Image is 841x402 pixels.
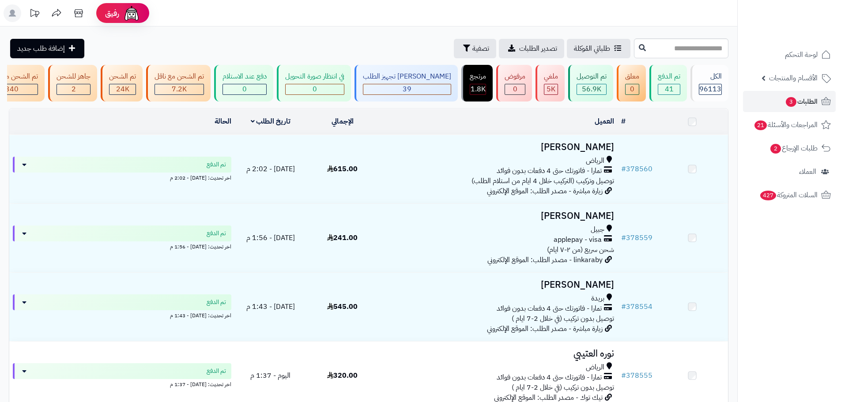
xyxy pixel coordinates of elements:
div: في انتظار صورة التحويل [285,71,344,82]
a: تاريخ الطلب [251,116,291,127]
div: جاهز للشحن [57,71,91,82]
a: [PERSON_NAME] تجهيز الطلب 39 [353,65,460,101]
h3: نوره العتيبي [382,349,614,359]
div: 0 [223,84,266,94]
a: تم الشحن 24K [99,65,144,101]
span: بريدة [591,293,604,304]
span: 39 [403,84,411,94]
div: [PERSON_NAME] تجهيز الطلب [363,71,451,82]
a: #378560 [621,164,652,174]
span: 7.2K [172,84,187,94]
div: 56920 [577,84,606,94]
div: دفع عند الاستلام [223,71,267,82]
span: [DATE] - 1:56 م [246,233,295,243]
span: شحن سريع (من ٢-٧ ايام) [547,244,614,255]
div: مرفوض [505,71,525,82]
div: 0 [626,84,639,94]
span: 1.8K [471,84,486,94]
div: الكل [699,71,722,82]
a: دفع عند الاستلام 0 [212,65,275,101]
span: زيارة مباشرة - مصدر الطلب: الموقع الإلكتروني [487,323,603,334]
span: السلات المتروكة [759,189,818,201]
a: تم التوصيل 56.9K [566,65,615,101]
span: المراجعات والأسئلة [754,119,818,131]
span: 21 [754,120,767,130]
a: جاهز للشحن 2 [46,65,99,101]
span: زيارة مباشرة - مصدر الطلب: الموقع الإلكتروني [487,186,603,196]
div: تم الشحن [109,71,136,82]
span: تمارا - فاتورتك حتى 4 دفعات بدون فوائد [497,166,602,176]
span: # [621,301,626,312]
div: 24026 [109,84,136,94]
img: ai-face.png [123,4,140,22]
a: إضافة طلب جديد [10,39,84,58]
a: تم الشحن مع ناقل 7.2K [144,65,212,101]
span: الرياض [586,362,604,372]
div: تم الشحن مع ناقل [155,71,204,82]
span: 3 [786,97,796,107]
span: رفيق [105,8,119,19]
a: ملغي 5K [534,65,566,101]
span: 5K [547,84,555,94]
h3: [PERSON_NAME] [382,211,614,221]
a: المراجعات والأسئلة21 [743,114,836,135]
div: 2 [57,84,90,94]
a: #378554 [621,301,652,312]
span: 41 [665,84,674,94]
span: توصيل وتركيب (التركيب خلال 4 ايام من استلام الطلب) [471,176,614,186]
a: طلباتي المُوكلة [567,39,630,58]
span: توصيل بدون تركيب (في خلال 2-7 ايام ) [512,382,614,393]
div: 39 [363,84,451,94]
a: في انتظار صورة التحويل 0 [275,65,353,101]
div: 4993 [544,84,558,94]
div: اخر تحديث: [DATE] - 1:37 م [13,379,231,388]
span: 56.9K [582,84,601,94]
a: الكل96113 [689,65,730,101]
div: اخر تحديث: [DATE] - 1:43 م [13,310,231,319]
span: تصدير الطلبات [519,43,557,54]
div: 0 [505,84,525,94]
span: # [621,370,626,381]
a: #378559 [621,233,652,243]
span: 0 [513,84,517,94]
div: اخر تحديث: [DATE] - 2:02 م [13,173,231,182]
span: تمارا - فاتورتك حتى 4 دفعات بدون فوائد [497,372,602,383]
button: تصفية [454,39,496,58]
a: لوحة التحكم [743,44,836,65]
span: [DATE] - 2:02 م [246,164,295,174]
span: 0 [630,84,634,94]
span: تم الدفع [207,160,226,169]
h3: [PERSON_NAME] [382,142,614,152]
a: الطلبات3 [743,91,836,112]
span: تم الدفع [207,367,226,376]
span: 2 [770,144,781,154]
span: طلباتي المُوكلة [574,43,610,54]
h3: [PERSON_NAME] [382,280,614,290]
span: لوحة التحكم [785,49,818,61]
div: اخر تحديث: [DATE] - 1:56 م [13,241,231,251]
span: الرياض [586,156,604,166]
div: تم الدفع [658,71,680,82]
a: طلبات الإرجاع2 [743,138,836,159]
span: توصيل بدون تركيب (في خلال 2-7 ايام ) [512,313,614,324]
span: 0 [242,84,247,94]
span: الأقسام والمنتجات [769,72,818,84]
span: جبيل [591,225,604,235]
div: 41 [658,84,680,94]
span: اليوم - 1:37 م [250,370,290,381]
div: ملغي [544,71,558,82]
a: العملاء [743,161,836,182]
span: [DATE] - 1:43 م [246,301,295,312]
div: 7222 [155,84,204,94]
a: تم الدفع 41 [648,65,689,101]
a: مرفوض 0 [494,65,534,101]
span: 545.00 [327,301,358,312]
a: السلات المتروكة427 [743,184,836,206]
span: applepay - visa [554,235,602,245]
span: linkaraby - مصدر الطلب: الموقع الإلكتروني [487,255,603,265]
a: تصدير الطلبات [499,39,564,58]
div: تم التوصيل [577,71,607,82]
span: 340 [5,84,19,94]
div: معلق [625,71,639,82]
div: 1836 [470,84,486,94]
